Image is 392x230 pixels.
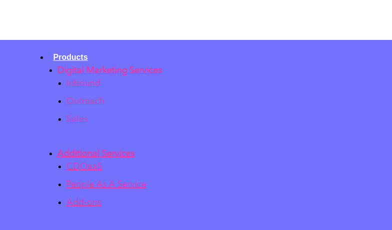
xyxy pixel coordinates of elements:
a: People As A Service [66,180,146,189]
a: Digital Marketing Services [57,66,162,75]
a: Outreach [66,97,104,106]
a: Products [48,48,93,66]
a: CDOaaS [66,162,102,171]
a: Inbound [66,79,100,88]
a: Add-ons [66,198,101,207]
a: Additional Services [57,149,135,158]
a: Sales [66,115,88,124]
